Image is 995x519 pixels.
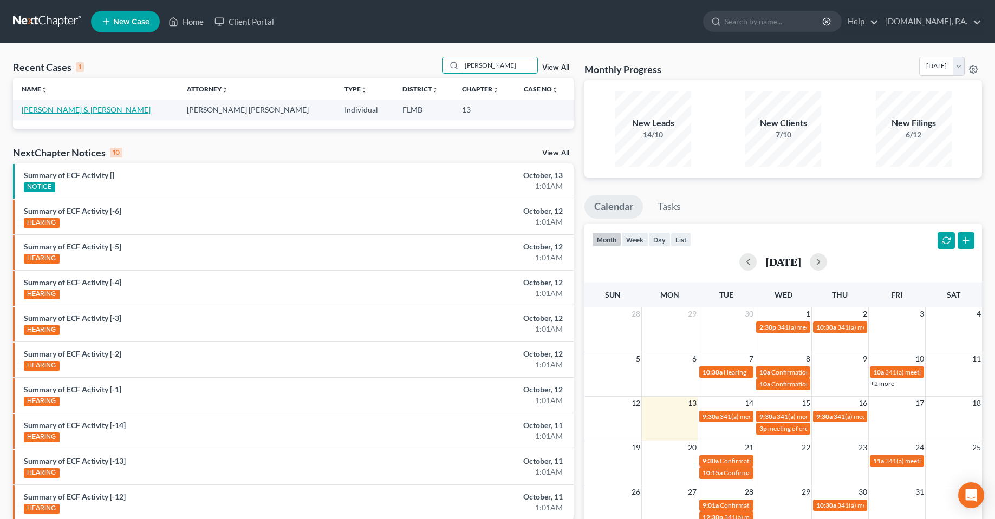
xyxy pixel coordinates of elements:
div: October, 12 [391,384,563,395]
td: Individual [336,100,393,120]
i: unfold_more [492,87,499,93]
a: Calendar [584,195,643,219]
span: 21 [744,441,755,454]
div: October, 12 [391,241,563,252]
button: list [671,232,691,247]
div: HEARING [24,432,60,442]
span: 18 [971,397,982,410]
span: 30 [857,485,868,498]
a: Summary of ECF Activity [-2] [24,349,121,358]
span: Tue [719,290,733,299]
div: 1:01AM [391,431,563,442]
div: HEARING [24,468,60,478]
a: Client Portal [209,12,279,31]
i: unfold_more [552,87,558,93]
span: 2:30p [759,323,776,331]
span: 341(a) meeting [837,323,880,331]
span: Confirmation Hearing [771,380,834,388]
span: 2 [862,307,868,320]
div: HEARING [24,504,60,514]
span: 7 [748,352,755,365]
div: 1 [76,62,84,72]
span: 9:30a [759,412,776,421]
a: [PERSON_NAME] & [PERSON_NAME] [22,105,151,114]
div: New Leads [615,117,691,129]
span: Mon [660,290,679,299]
span: Thu [832,290,848,299]
div: 1:01AM [391,324,563,334]
span: 9 [862,352,868,365]
span: Sat [947,290,960,299]
div: Open Intercom Messenger [958,482,984,508]
span: 12 [630,397,641,410]
a: Summary of ECF Activity [-13] [24,456,126,465]
span: 9:30a [816,412,833,421]
button: week [621,232,648,247]
a: Summary of ECF Activity [] [24,170,114,180]
span: 26 [630,485,641,498]
td: [PERSON_NAME] [PERSON_NAME] [178,100,336,120]
span: 31 [914,485,925,498]
span: 9:01a [703,501,719,509]
span: 13 [687,397,698,410]
span: meeting of creditors [768,424,825,432]
span: 11a [873,457,884,465]
span: 11 [971,352,982,365]
span: 19 [630,441,641,454]
div: October, 12 [391,313,563,324]
a: Summary of ECF Activity [-6] [24,206,121,215]
span: 5 [635,352,641,365]
a: +2 more [870,379,894,387]
div: 1:01AM [391,252,563,263]
span: Wed [775,290,792,299]
span: 15 [801,397,811,410]
span: 10 [914,352,925,365]
a: Home [163,12,209,31]
span: 341(a) meeting [885,457,928,465]
a: [DOMAIN_NAME], P.A. [880,12,981,31]
a: View All [542,149,569,157]
a: Typeunfold_more [344,85,367,93]
i: unfold_more [432,87,438,93]
span: 8 [805,352,811,365]
h3: Monthly Progress [584,63,661,76]
td: FLMB [394,100,454,120]
span: 10a [873,368,884,376]
i: unfold_more [222,87,228,93]
button: month [592,232,621,247]
span: 23 [857,441,868,454]
span: 29 [687,307,698,320]
span: 27 [687,485,698,498]
a: Summary of ECF Activity [-1] [24,385,121,394]
span: Confirmation hearing [771,368,833,376]
span: 341(a) meeting [777,412,820,421]
div: 14/10 [615,129,691,140]
span: 22 [801,441,811,454]
h2: [DATE] [765,256,801,267]
span: 10a [759,368,770,376]
div: 1:01AM [391,216,563,227]
div: 1:01AM [391,359,563,370]
span: 9:30a [703,412,719,421]
span: 14 [744,397,755,410]
span: 4 [976,307,982,320]
span: 20 [687,441,698,454]
span: 9:30a [703,457,719,465]
div: 7/10 [745,129,821,140]
span: 10:30a [816,501,836,509]
a: Attorneyunfold_more [187,85,228,93]
div: HEARING [24,397,60,406]
div: New Clients [745,117,821,129]
div: October, 12 [391,277,563,288]
div: 10 [110,148,122,157]
div: October, 11 [391,491,563,502]
div: 1:01AM [391,288,563,299]
a: Case Nounfold_more [524,85,558,93]
span: 341(a) meeting [885,368,928,376]
a: Summary of ECF Activity [-3] [24,313,121,323]
span: 25 [971,441,982,454]
div: Recent Cases [13,61,84,74]
div: October, 12 [391,349,563,359]
div: 1:01AM [391,502,563,513]
div: HEARING [24,254,60,264]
